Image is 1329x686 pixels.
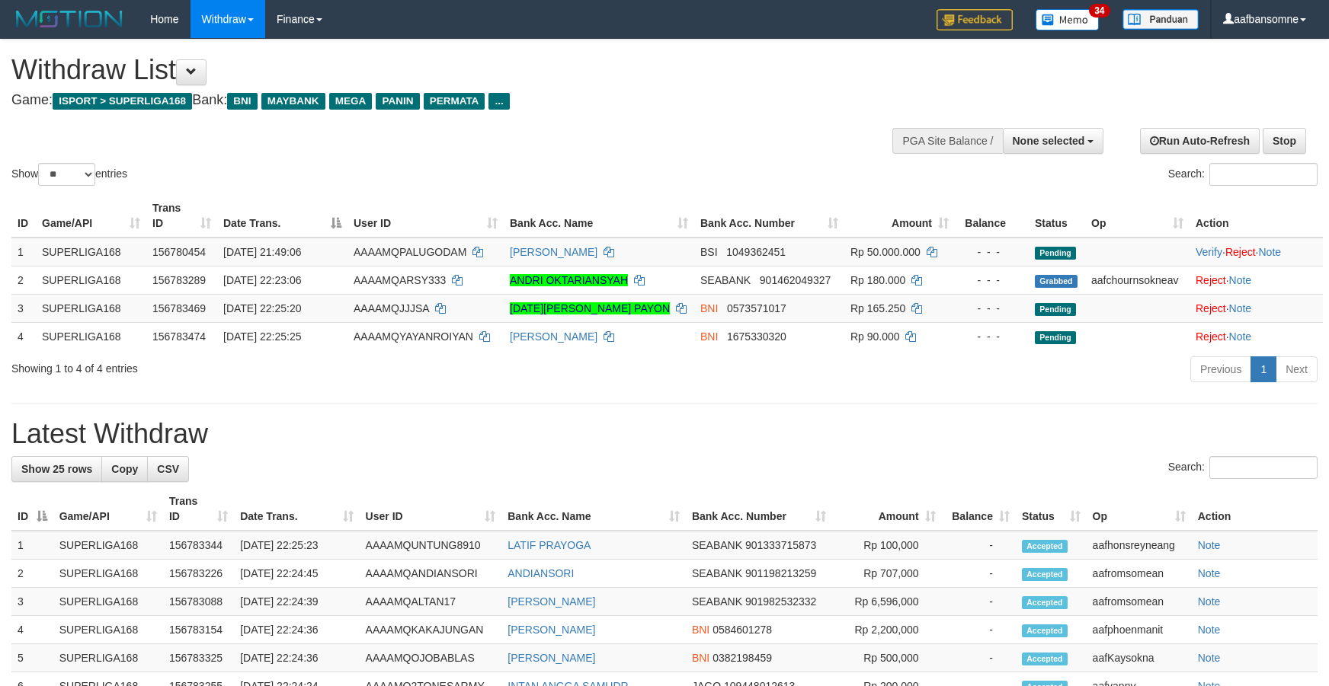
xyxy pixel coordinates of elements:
td: 4 [11,616,53,644]
div: - - - [961,301,1023,316]
span: BNI [700,302,718,314]
th: ID [11,194,36,238]
a: Note [1258,246,1281,258]
a: Previous [1190,356,1251,382]
span: SEABANK [692,567,742,579]
span: Copy 1675330320 to clipboard [727,330,786,343]
div: - - - [961,244,1023,260]
span: [DATE] 21:49:06 [223,246,301,258]
th: Game/API: activate to sort column ascending [53,487,163,531]
a: CSV [147,456,189,482]
a: Reject [1225,246,1256,258]
td: SUPERLIGA168 [36,238,146,266]
th: Op: activate to sort column ascending [1087,487,1192,531]
div: - - - [961,273,1023,288]
div: - - - [961,329,1023,344]
th: Amount: activate to sort column ascending [844,194,955,238]
span: [DATE] 22:25:25 [223,330,301,343]
td: aafromsomean [1087,588,1192,616]
td: [DATE] 22:24:39 [234,588,359,616]
td: 3 [11,294,36,322]
span: PERMATA [424,93,485,110]
span: Accepted [1022,624,1068,637]
td: SUPERLIGA168 [36,322,146,350]
td: Rp 100,000 [832,531,942,560]
span: BNI [692,624,709,636]
th: Bank Acc. Number: activate to sort column ascending [686,487,832,531]
td: Rp 707,000 [832,560,942,588]
td: 1 [11,238,36,266]
span: Copy 901462049327 to clipboard [760,274,831,286]
td: · [1190,266,1323,294]
a: ANDIANSORI [508,567,574,579]
a: Run Auto-Refresh [1140,128,1260,154]
span: ISPORT > SUPERLIGA168 [53,93,192,110]
td: SUPERLIGA168 [53,531,163,560]
a: Note [1229,302,1252,314]
span: Rp 165.250 [850,302,905,314]
td: AAAAMQALTAN17 [360,588,502,616]
span: Accepted [1022,596,1068,609]
span: 156783469 [152,302,206,314]
td: Rp 6,596,000 [832,588,942,616]
span: Copy 0382198459 to clipboard [713,652,772,664]
a: ANDRI OKTARIANSYAH [510,274,628,286]
span: 156783289 [152,274,206,286]
span: BNI [700,330,718,343]
div: Showing 1 to 4 of 4 entries [11,355,543,376]
span: SEABANK [692,539,742,551]
td: 156783344 [163,531,234,560]
a: Show 25 rows [11,456,102,482]
a: Reject [1196,330,1226,343]
a: Note [1229,274,1252,286]
a: 1 [1251,356,1276,382]
td: · [1190,294,1323,322]
th: Action [1190,194,1323,238]
a: Copy [101,456,148,482]
td: 3 [11,588,53,616]
a: Next [1276,356,1318,382]
span: Accepted [1022,652,1068,665]
th: Trans ID: activate to sort column ascending [163,487,234,531]
label: Search: [1168,163,1318,186]
th: Date Trans.: activate to sort column descending [217,194,347,238]
div: PGA Site Balance / [892,128,1002,154]
td: AAAAMQOJOBABLAS [360,644,502,672]
th: Amount: activate to sort column ascending [832,487,942,531]
th: Op: activate to sort column ascending [1085,194,1190,238]
a: Note [1198,539,1221,551]
span: Pending [1035,303,1076,316]
td: - [942,560,1016,588]
td: Rp 500,000 [832,644,942,672]
td: aafphoenmanit [1087,616,1192,644]
a: [DATE][PERSON_NAME] PAYON [510,302,670,314]
span: BNI [227,93,257,110]
td: 156783154 [163,616,234,644]
span: Copy 1049362451 to clipboard [726,246,786,258]
td: [DATE] 22:24:36 [234,644,359,672]
th: ID: activate to sort column descending [11,487,53,531]
td: 156783226 [163,560,234,588]
th: Bank Acc. Name: activate to sort column ascending [504,194,694,238]
td: - [942,588,1016,616]
span: Accepted [1022,540,1068,553]
a: Reject [1196,302,1226,314]
td: 156783088 [163,588,234,616]
a: Verify [1196,246,1222,258]
td: 1 [11,531,53,560]
td: Rp 2,200,000 [832,616,942,644]
span: Show 25 rows [21,463,92,475]
td: 4 [11,322,36,350]
td: AAAAMQANDIANSORI [360,560,502,588]
span: Rp 90.000 [850,330,900,343]
span: Copy [111,463,138,475]
th: Game/API: activate to sort column ascending [36,194,146,238]
a: [PERSON_NAME] [508,595,595,608]
td: 156783325 [163,644,234,672]
td: [DATE] 22:24:36 [234,616,359,644]
input: Search: [1209,456,1318,479]
th: Status [1029,194,1085,238]
td: aafhonsreyneang [1087,531,1192,560]
td: - [942,644,1016,672]
span: 156783474 [152,330,206,343]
